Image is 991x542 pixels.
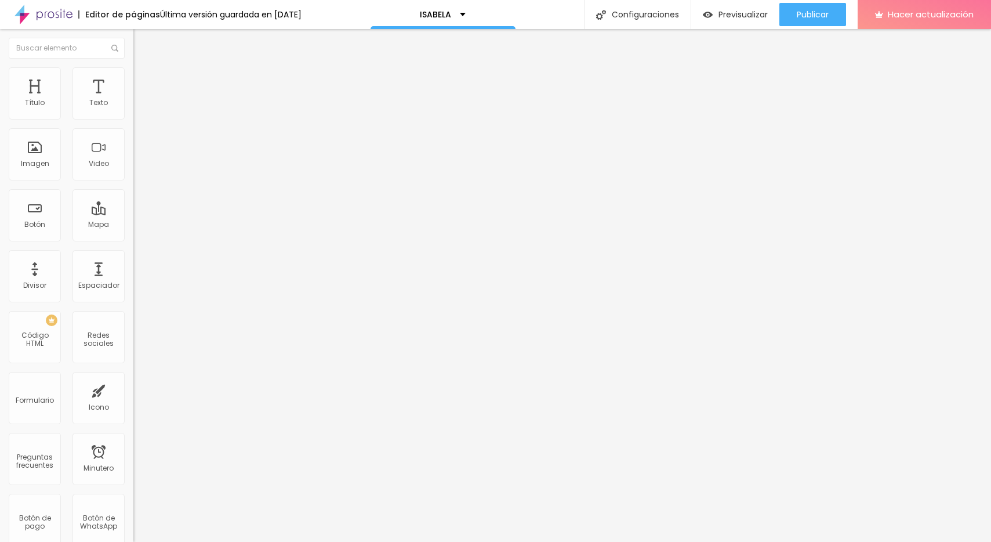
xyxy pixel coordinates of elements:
font: Botón de pago [19,517,51,535]
font: Botón de WhatsApp [80,520,117,538]
font: Minutero [84,463,114,473]
font: Botón [24,219,45,229]
font: Video [89,158,109,168]
img: view-1.svg [703,10,713,20]
font: Redes sociales [84,337,114,355]
font: Título [25,97,45,107]
font: Texto [89,97,108,107]
font: Preguntas frecuentes [16,459,53,477]
font: Icono [89,402,109,412]
font: Mapa [88,219,109,229]
font: Formulario [16,402,54,412]
button: Previsualizar [691,3,779,26]
button: Publicar [779,3,846,26]
img: Icono [111,45,118,52]
font: Espaciador [78,280,119,290]
font: Imagen [21,158,49,168]
img: Icono [596,10,606,20]
font: Previsualizar [718,9,768,20]
font: Publicar [797,9,829,20]
font: Divisor [23,280,46,290]
font: Código HTML [21,337,49,355]
iframe: Editor [133,29,991,542]
font: Hacer actualización [888,8,974,20]
font: Editor de páginas [85,9,160,20]
input: Buscar elemento [9,38,125,59]
font: ISABELA [420,9,451,20]
font: Última versión guardada en [DATE] [160,9,302,20]
font: Configuraciones [612,9,679,20]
